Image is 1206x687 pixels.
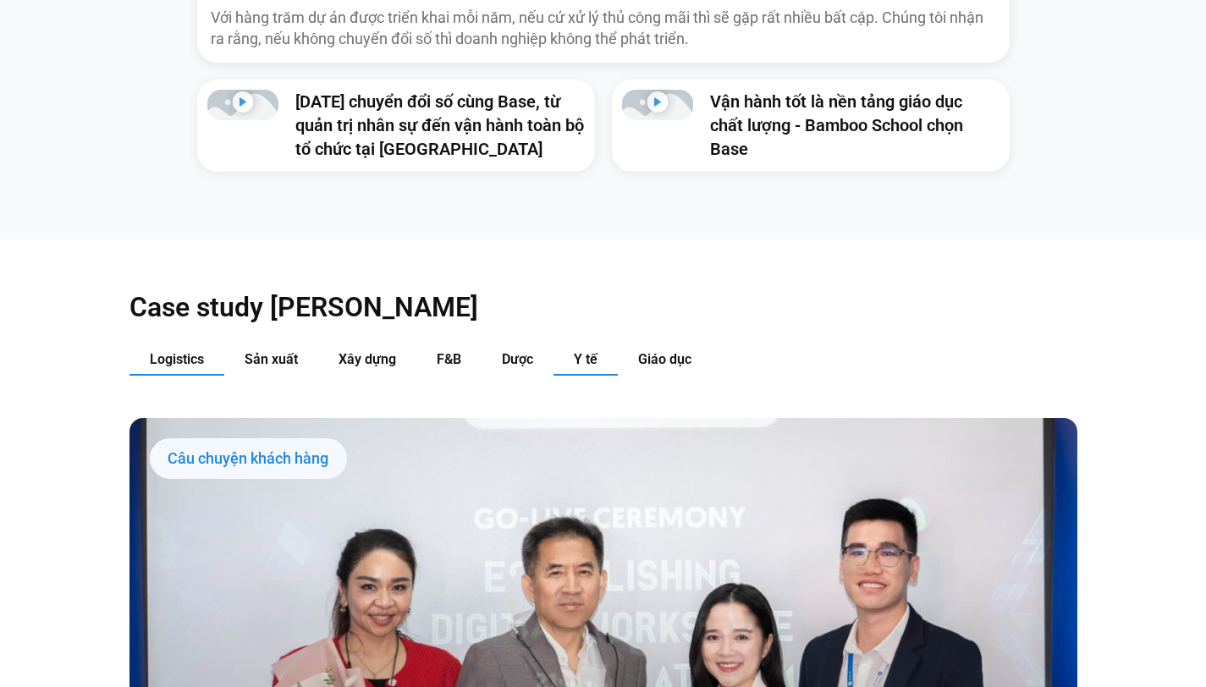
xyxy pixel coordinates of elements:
h2: Case study [PERSON_NAME] [129,290,1077,324]
span: Logistics [150,351,204,367]
span: F&B [437,351,461,367]
div: Phát video [232,91,253,118]
span: Sản xuất [245,351,298,367]
span: Giáo dục [638,351,691,367]
span: Dược [502,351,533,367]
p: Với hàng trăm dự án được triển khai mỗi năm, nếu cứ xử lý thủ công mãi thì sẽ gặp rất nhiều bất c... [211,7,996,49]
span: Xây dựng [339,351,396,367]
a: [DATE] chuyển đổi số cùng Base, từ quản trị nhân sự đến vận hành toàn bộ tổ chức tại [GEOGRAPHIC_... [295,91,584,159]
div: Phát video [647,91,668,118]
a: Vận hành tốt là nền tảng giáo dục chất lượng - Bamboo School chọn Base [710,91,963,159]
span: Y tế [574,351,597,367]
div: Câu chuyện khách hàng [150,438,347,479]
